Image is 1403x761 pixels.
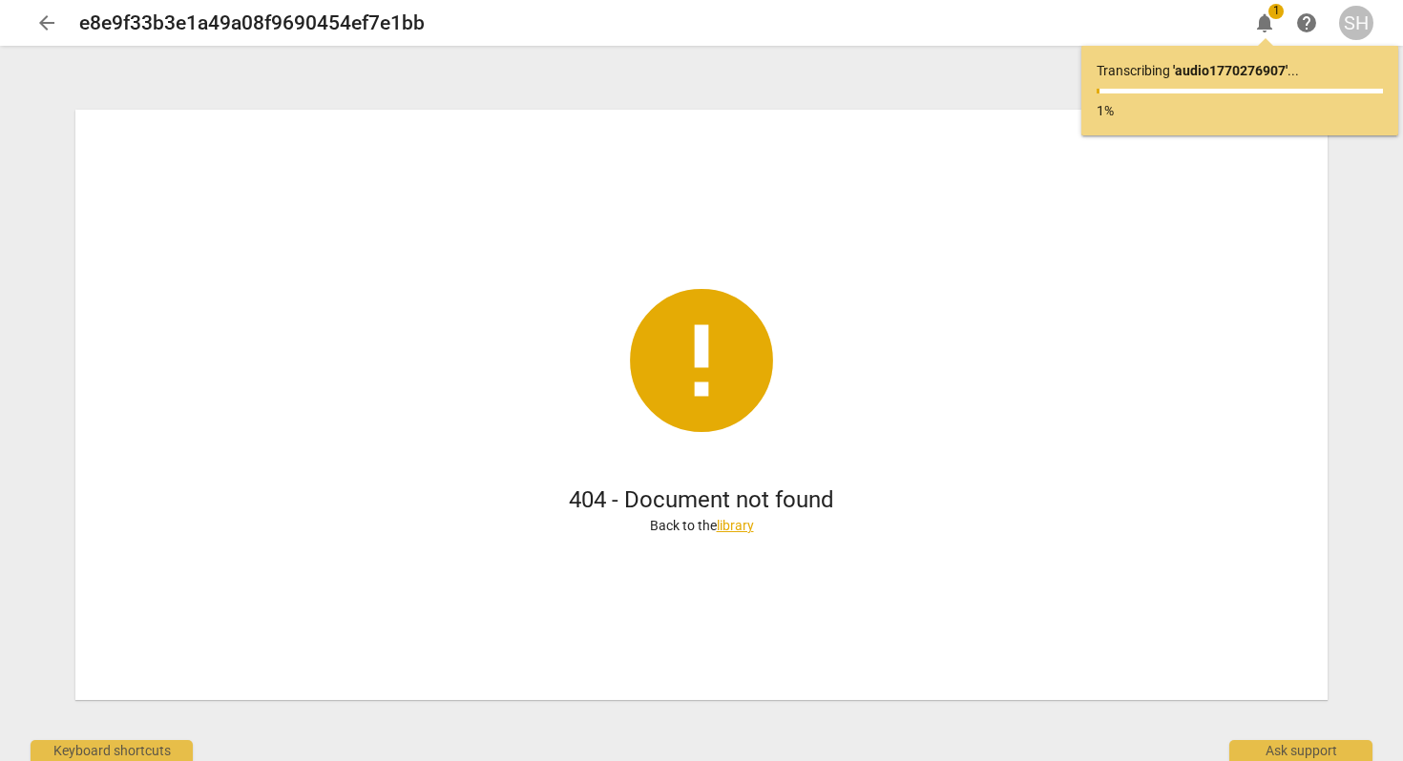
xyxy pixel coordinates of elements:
div: Ask support [1229,740,1372,761]
p: 1% [1097,101,1383,121]
p: Back to the [650,516,754,536]
p: Transcribing ... [1097,61,1383,81]
span: notifications [1253,11,1276,34]
span: 1 [1268,4,1284,19]
a: library [717,518,754,533]
button: SH [1339,6,1373,40]
a: Help [1289,6,1324,40]
span: help [1295,11,1318,34]
span: error [616,275,787,446]
button: Notifications [1247,6,1282,40]
div: Keyboard shortcuts [31,740,193,761]
h2: e8e9f33b3e1a49a08f9690454ef7e1bb [79,11,425,35]
b: ' audio1770276907 ' [1173,63,1288,78]
h1: 404 - Document not found [569,484,834,516]
span: arrow_back [35,11,58,34]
